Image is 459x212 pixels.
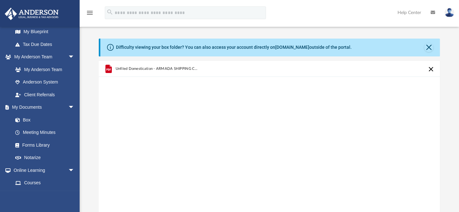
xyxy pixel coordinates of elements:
[275,45,309,50] a: [DOMAIN_NAME]
[9,177,81,189] a: Courses
[4,51,81,63] a: My Anderson Teamarrow_drop_down
[9,88,81,101] a: Client Referrals
[3,8,61,20] img: Anderson Advisors Platinum Portal
[86,9,94,17] i: menu
[424,43,433,52] button: Close
[9,139,78,151] a: Forms Library
[106,9,113,16] i: search
[68,101,81,114] span: arrow_drop_down
[9,151,81,164] a: Notarize
[9,26,81,38] a: My Blueprint
[115,67,199,71] span: Unfiled Domestication - ARMADA SHIPPING CORPORATION 1.pdf
[9,113,78,126] a: Box
[9,126,81,139] a: Meeting Minutes
[4,164,81,177] a: Online Learningarrow_drop_down
[445,8,454,17] img: User Pic
[4,101,81,114] a: My Documentsarrow_drop_down
[9,76,81,89] a: Anderson System
[86,12,94,17] a: menu
[68,164,81,177] span: arrow_drop_down
[116,44,352,51] div: Difficulty viewing your box folder? You can also access your account directly on outside of the p...
[68,51,81,64] span: arrow_drop_down
[9,63,78,76] a: My Anderson Team
[9,38,84,51] a: Tax Due Dates
[9,189,78,202] a: Video Training
[427,65,435,73] button: Cancel this upload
